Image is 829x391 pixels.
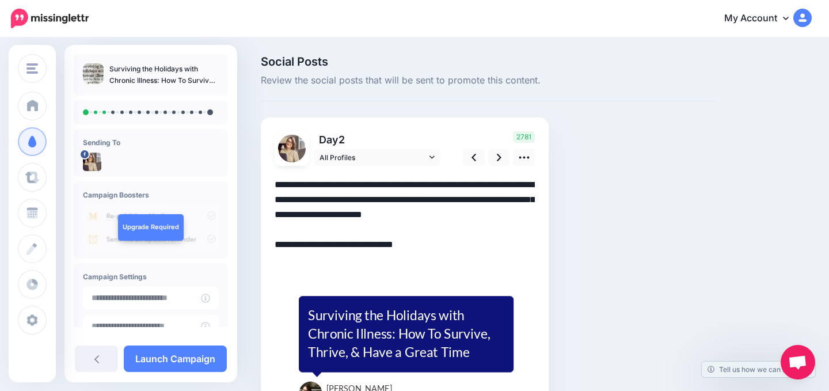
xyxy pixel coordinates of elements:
p: Day [314,131,442,148]
img: menu.png [26,63,38,74]
img: 218253520_234552475155016_8163494364171905236_n-bsa153206.jpg [278,135,306,162]
h4: Sending To [83,138,219,147]
a: Tell us how we can improve [702,362,815,377]
img: f295ddd6188007684c2e0d4a1a915322_thumb.jpg [83,63,104,84]
p: Surviving the Holidays with Chronic Illness: How To Survive, Thrive, & Have a Great Time [109,63,219,86]
span: Social Posts [261,56,717,67]
a: All Profiles [314,149,440,166]
a: Open chat [781,345,815,379]
a: My Account [713,5,812,33]
img: campaign_review_boosters.png [83,205,219,249]
span: 2 [339,134,345,146]
div: Surviving the Holidays with Chronic Illness: How To Survive, Thrive, & Have a Great Time [308,306,504,361]
h4: Campaign Boosters [83,191,219,199]
img: 218253520_234552475155016_8163494364171905236_n-bsa153206.jpg [83,153,101,171]
img: Missinglettr [11,9,89,28]
span: 2781 [513,131,535,143]
h4: Campaign Settings [83,272,219,281]
a: Upgrade Required [118,214,184,241]
span: Review the social posts that will be sent to promote this content. [261,73,717,88]
span: All Profiles [320,151,427,164]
